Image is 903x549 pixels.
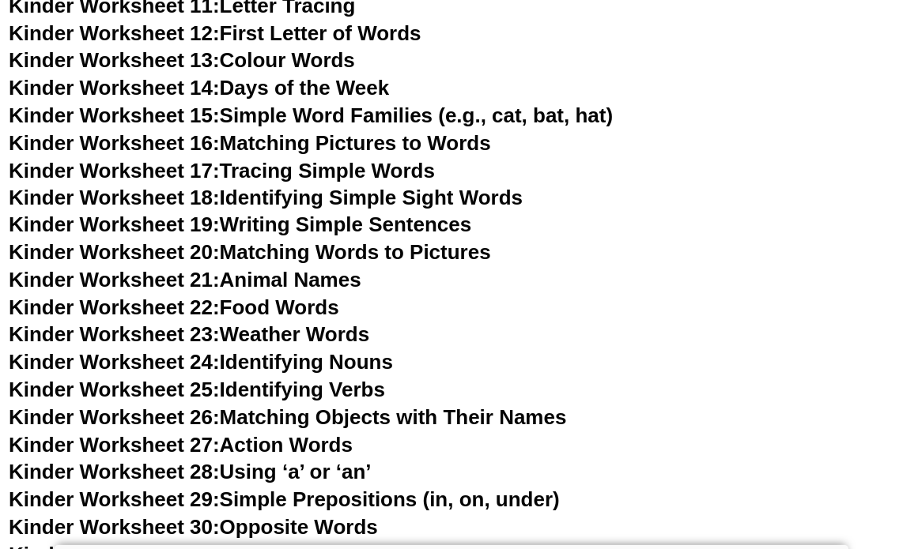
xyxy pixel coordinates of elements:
a: Kinder Worksheet 18:Identifying Simple Sight Words [9,186,523,209]
span: Kinder Worksheet 19: [9,213,220,237]
a: Kinder Worksheet 25:Identifying Verbs [9,378,385,402]
span: Kinder Worksheet 24: [9,351,220,374]
a: Kinder Worksheet 19:Writing Simple Sentences [9,213,471,237]
a: Kinder Worksheet 21:Animal Names [9,269,361,292]
a: Kinder Worksheet 27:Action Words [9,434,353,457]
a: Kinder Worksheet 28:Using ‘a’ or ‘an’ [9,461,372,484]
a: Kinder Worksheet 30:Opposite Words [9,516,378,540]
a: Kinder Worksheet 22:Food Words [9,296,339,320]
a: Kinder Worksheet 23:Weather Words [9,323,369,347]
span: Kinder Worksheet 12: [9,21,220,45]
span: Kinder Worksheet 26: [9,406,220,430]
a: Kinder Worksheet 26:Matching Objects with Their Names [9,406,567,430]
iframe: Chat Widget [824,473,903,549]
a: Kinder Worksheet 24:Identifying Nouns [9,351,393,374]
a: Kinder Worksheet 12:First Letter of Words [9,21,421,45]
span: Kinder Worksheet 17: [9,159,220,182]
span: Kinder Worksheet 16: [9,131,220,155]
span: Kinder Worksheet 21: [9,269,220,292]
a: Kinder Worksheet 13:Colour Words [9,48,355,72]
span: Kinder Worksheet 28: [9,461,220,484]
a: Kinder Worksheet 16:Matching Pictures to Words [9,131,491,155]
span: Kinder Worksheet 25: [9,378,220,402]
a: Kinder Worksheet 29:Simple Prepositions (in, on, under) [9,488,560,512]
a: Kinder Worksheet 15:Simple Word Families (e.g., cat, bat, hat) [9,103,613,127]
span: Kinder Worksheet 14: [9,76,220,100]
span: Kinder Worksheet 20: [9,241,220,265]
span: Kinder Worksheet 29: [9,488,220,512]
span: Kinder Worksheet 30: [9,516,220,540]
a: Kinder Worksheet 17:Tracing Simple Words [9,159,435,182]
span: Kinder Worksheet 27: [9,434,220,457]
a: Kinder Worksheet 14:Days of the Week [9,76,389,100]
a: Kinder Worksheet 20:Matching Words to Pictures [9,241,491,265]
span: Kinder Worksheet 22: [9,296,220,320]
span: Kinder Worksheet 13: [9,48,220,72]
span: Kinder Worksheet 15: [9,103,220,127]
span: Kinder Worksheet 18: [9,186,220,209]
span: Kinder Worksheet 23: [9,323,220,347]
